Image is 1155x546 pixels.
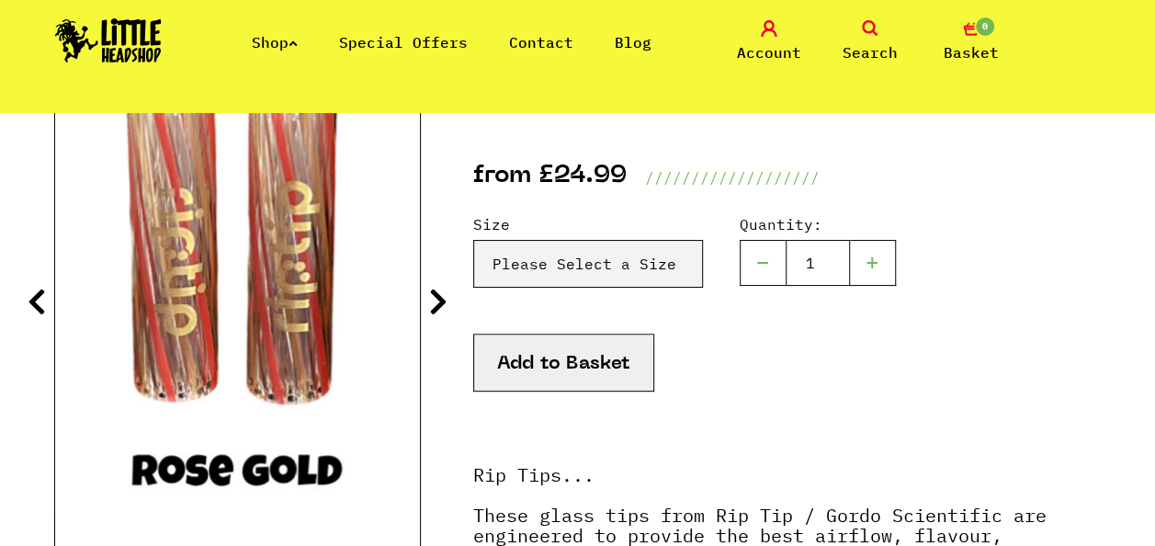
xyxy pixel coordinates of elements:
[824,20,916,63] a: Search
[740,213,896,235] label: Quantity:
[615,33,651,51] a: Blog
[55,58,421,516] img: Rip Tips image 7
[974,16,996,38] span: 0
[252,33,298,51] a: Shop
[339,33,468,51] a: Special Offers
[473,213,703,235] label: Size
[944,41,999,63] span: Basket
[843,41,898,63] span: Search
[645,166,820,188] p: ///////////////////
[737,41,801,63] span: Account
[786,240,850,286] input: 1
[925,20,1017,63] a: 0 Basket
[473,166,627,188] p: from £24.99
[509,33,573,51] a: Contact
[473,334,654,392] button: Add to Basket
[55,18,162,63] img: Little Head Shop Logo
